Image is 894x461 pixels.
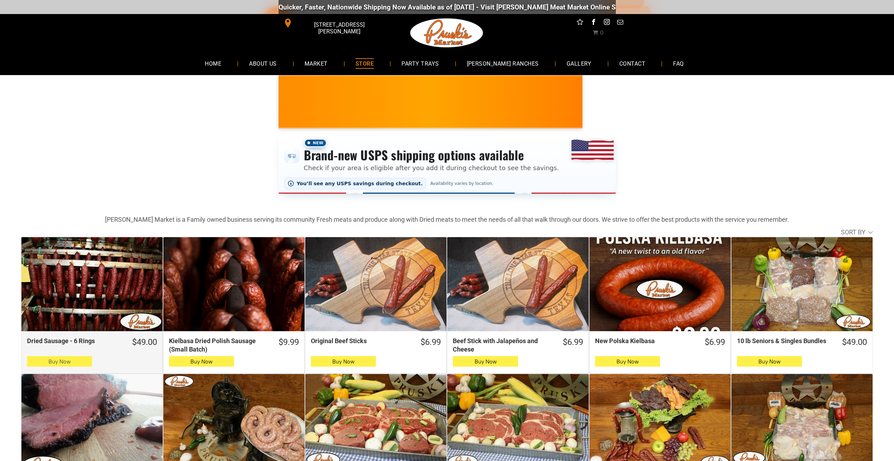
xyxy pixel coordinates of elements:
[456,54,549,73] a: [PERSON_NAME] RANCHES
[737,356,802,367] button: Buy Now
[420,337,441,348] div: $6.99
[429,181,495,186] span: Availability varies by location.
[589,237,731,331] a: New Polska Kielbasa
[615,18,625,28] a: email
[556,54,602,73] a: GALLERY
[163,237,305,331] a: Kielbasa Dried Polish Sausage (Small Batch)
[616,358,639,365] span: Buy Now
[475,358,497,365] span: Buy Now
[305,337,446,348] a: $6.99Original Beef Sticks
[169,337,266,353] div: Kielbasa Dried Polish Sausage (Small Batch)
[279,337,299,348] div: $9.99
[279,134,616,194] div: Shipping options announcement
[345,54,384,73] a: STORE
[194,54,232,73] a: HOME
[447,337,588,353] a: $6.99Beef Stick with Jalapeños and Cheese
[21,337,163,348] a: $49.00Dried Sausage - 6 Rings
[737,337,829,345] div: 10 lb Seniors & Singles Bundles
[663,54,694,73] a: FAQ
[163,337,305,353] a: $9.99Kielbasa Dried Polish Sausage (Small Batch)
[305,237,446,331] a: Original Beef Sticks
[602,18,611,28] a: instagram
[575,18,585,28] a: Social network
[581,107,719,118] span: [PERSON_NAME] MARKET
[447,237,588,331] a: Beef Stick with Jalapeños and Cheese
[48,358,71,365] span: Buy Now
[409,14,485,52] img: Pruski-s+Market+HQ+Logo2-1920w.png
[391,54,449,73] a: PARTY TRAYS
[239,54,287,73] a: ABOUT US
[731,237,873,331] a: 10 lb Seniors &amp; Singles Bundles
[731,337,873,348] a: $49.0010 lb Seniors & Singles Bundles
[304,139,327,147] span: New
[304,163,559,173] p: Check if your area is eligible after you add it during checkout to see the savings.
[294,54,338,73] a: MARKET
[595,337,692,345] div: New Polska Kielbasa
[842,337,867,348] div: $49.00
[589,337,731,348] a: $6.99New Polska Kielbasa
[609,54,656,73] a: CONTACT
[169,356,234,367] button: Buy Now
[705,337,725,348] div: $6.99
[27,356,92,367] button: Buy Now
[304,147,559,163] h3: Brand-new USPS shipping options available
[27,337,119,345] div: Dried Sausage - 6 Rings
[453,356,518,367] button: Buy Now
[311,337,407,345] div: Original Beef Sticks
[105,216,789,223] strong: [PERSON_NAME] Market is a Family owned business serving its community Fresh meats and produce alo...
[758,358,781,365] span: Buy Now
[589,18,598,28] a: facebook
[278,3,703,11] div: Quicker, Faster, Nationwide Shipping Now Available as of [DATE] - Visit [PERSON_NAME] Meat Market...
[332,358,354,365] span: Buy Now
[21,237,163,331] a: Dried Sausage - 6 Rings
[453,337,549,353] div: Beef Stick with Jalapeños and Cheese
[595,356,660,367] button: Buy Now
[279,18,386,28] a: [STREET_ADDRESS][PERSON_NAME]
[563,337,583,348] div: $6.99
[600,29,603,36] span: 0
[190,358,213,365] span: Buy Now
[294,18,384,38] span: [STREET_ADDRESS][PERSON_NAME]
[297,181,423,186] span: You’ll see any USPS savings during checkout.
[311,356,376,367] button: Buy Now
[132,337,157,348] div: $49.00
